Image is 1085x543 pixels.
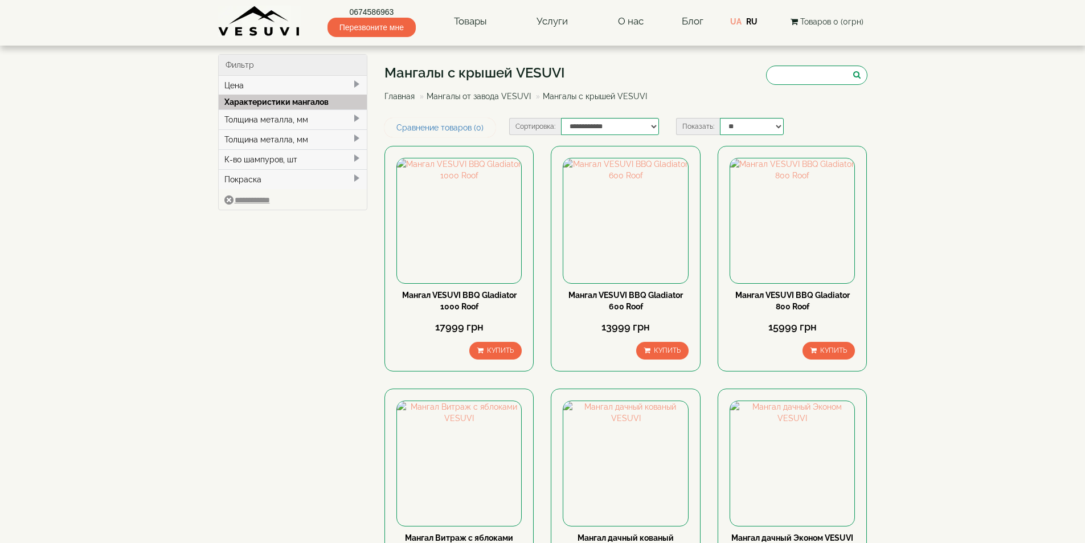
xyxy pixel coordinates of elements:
[746,17,758,26] a: RU
[219,76,367,95] div: Цена
[800,17,863,26] span: Товаров 0 (0грн)
[820,346,847,354] span: Купить
[443,9,498,35] a: Товары
[384,118,496,137] a: Сравнение товаров (0)
[427,92,531,101] a: Мангалы от завода VESUVI
[218,6,301,37] img: Завод VESUVI
[731,533,853,542] a: Мангал дачный Эконом VESUVI
[384,92,415,101] a: Главная
[384,66,656,80] h1: Мангалы с крышей VESUVI
[730,17,742,26] a: UA
[787,15,867,28] button: Товаров 0 (0грн)
[682,15,703,27] a: Блог
[469,342,522,360] button: Купить
[219,95,367,109] div: Характеристики мангалов
[563,401,687,525] img: Мангал дачный кованый VESUVI
[730,401,854,525] img: Мангал дачный Эконом VESUVI
[533,91,647,102] li: Мангалы с крышей VESUVI
[607,9,655,35] a: О нас
[676,118,720,135] label: Показать:
[219,169,367,189] div: Покраска
[730,158,854,283] img: Мангал VESUVI BBQ Gladiator 800 Roof
[563,320,688,334] div: 13999 грн
[654,346,681,354] span: Купить
[402,291,517,311] a: Мангал VESUVI BBQ Gladiator 1000 Roof
[735,291,850,311] a: Мангал VESUVI BBQ Gladiator 800 Roof
[636,342,689,360] button: Купить
[487,346,514,354] span: Купить
[563,158,687,283] img: Мангал VESUVI BBQ Gladiator 600 Roof
[219,149,367,169] div: К-во шампуров, шт
[327,6,416,18] a: 0674586963
[219,109,367,129] div: Толщина металла, мм
[219,55,367,76] div: Фильтр
[730,320,855,334] div: 15999 грн
[509,118,561,135] label: Сортировка:
[525,9,579,35] a: Услуги
[327,18,416,37] span: Перезвоните мне
[803,342,855,360] button: Купить
[568,291,683,311] a: Мангал VESUVI BBQ Gladiator 600 Roof
[397,158,521,283] img: Мангал VESUVI BBQ Gladiator 1000 Roof
[397,401,521,525] img: Мангал Витраж с яблоками VESUVI
[219,129,367,149] div: Толщина металла, мм
[396,320,522,334] div: 17999 грн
